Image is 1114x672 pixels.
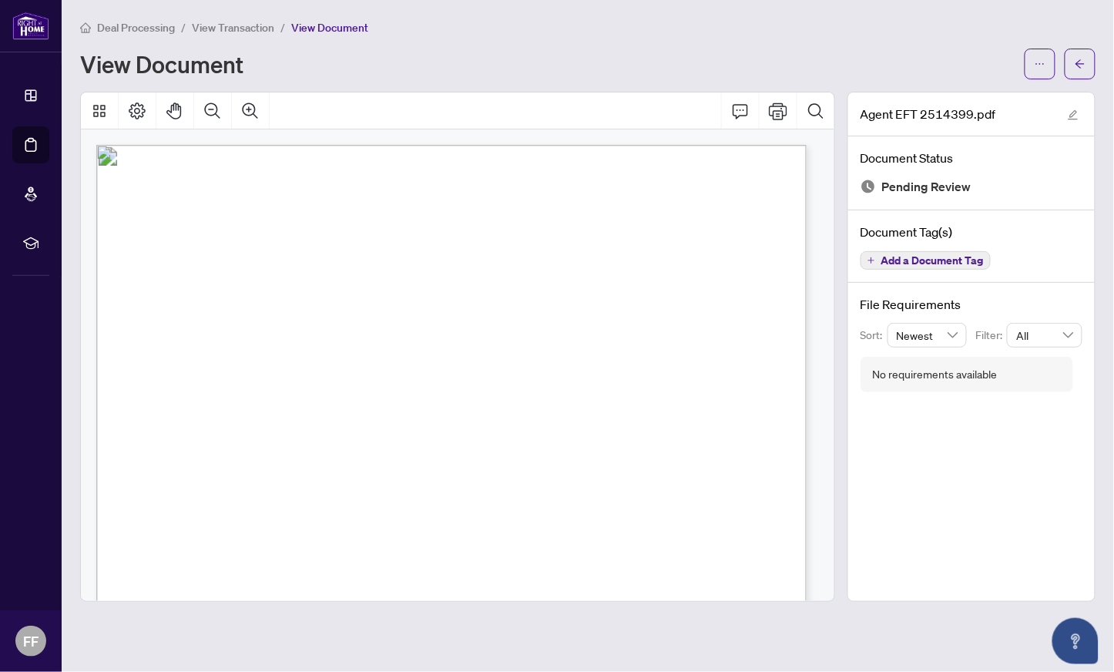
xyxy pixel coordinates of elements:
button: Add a Document Tag [861,251,991,270]
span: View Transaction [192,21,274,35]
span: Pending Review [882,176,971,197]
h1: View Document [80,52,243,76]
p: Filter: [976,327,1007,344]
span: arrow-left [1075,59,1085,69]
h4: Document Tag(s) [861,223,1082,241]
h4: File Requirements [861,295,1082,314]
p: Sort: [861,327,888,344]
span: ellipsis [1035,59,1045,69]
span: Agent EFT 2514399.pdf [861,105,996,123]
li: / [280,18,285,36]
h4: Document Status [861,149,1082,167]
span: FF [23,630,39,652]
span: Deal Processing [97,21,175,35]
span: edit [1068,109,1079,120]
img: logo [12,12,49,40]
span: Add a Document Tag [881,255,984,266]
button: Open asap [1052,618,1099,664]
img: Document Status [861,179,876,194]
span: plus [867,257,875,264]
span: Newest [897,324,958,347]
span: View Document [291,21,368,35]
div: No requirements available [873,366,998,383]
li: / [181,18,186,36]
span: All [1016,324,1073,347]
span: home [80,22,91,33]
